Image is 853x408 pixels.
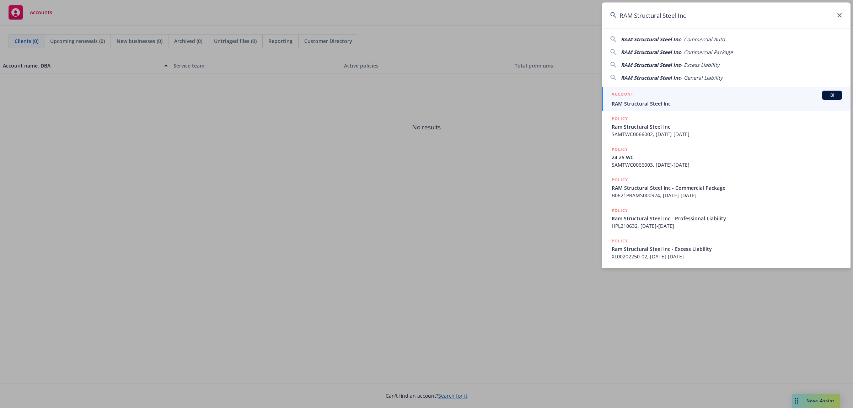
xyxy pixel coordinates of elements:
[612,123,842,130] span: Ram Structural Steel Inc
[621,36,681,43] span: RAM Structural Steel Inc
[612,237,628,245] h5: POLICY
[602,203,851,233] a: POLICYRam Structural Steel Inc - Professional LiabilityHPL210632, [DATE]-[DATE]
[825,92,839,98] span: BI
[612,245,842,253] span: Ram Structural Steel Inc - Excess Liability
[681,49,733,55] span: - Commercial Package
[602,2,851,28] input: Search...
[602,172,851,203] a: POLICYRAM Structural Steel Inc - Commercial PackageB0621PRAMS000924, [DATE]-[DATE]
[612,207,628,214] h5: POLICY
[602,111,851,142] a: POLICYRam Structural Steel IncSAMTWC0066002, [DATE]-[DATE]
[621,74,681,81] span: RAM Structural Steel Inc
[612,154,842,161] span: 24 25 WC
[612,253,842,260] span: XL00202250-02, [DATE]-[DATE]
[602,233,851,264] a: POLICYRam Structural Steel Inc - Excess LiabilityXL00202250-02, [DATE]-[DATE]
[602,87,851,111] a: ACCOUNTBIRAM Structural Steel Inc
[612,192,842,199] span: B0621PRAMS000924, [DATE]-[DATE]
[612,130,842,138] span: SAMTWC0066002, [DATE]-[DATE]
[621,49,681,55] span: RAM Structural Steel Inc
[612,115,628,122] h5: POLICY
[612,161,842,168] span: SAMTWC0066003, [DATE]-[DATE]
[602,142,851,172] a: POLICY24 25 WCSAMTWC0066003, [DATE]-[DATE]
[612,91,633,99] h5: ACCOUNT
[612,222,842,230] span: HPL210632, [DATE]-[DATE]
[612,100,842,107] span: RAM Structural Steel Inc
[612,215,842,222] span: Ram Structural Steel Inc - Professional Liability
[612,184,842,192] span: RAM Structural Steel Inc - Commercial Package
[621,61,681,68] span: RAM Structural Steel Inc
[681,36,725,43] span: - Commercial Auto
[681,74,723,81] span: - General Liability
[612,176,628,183] h5: POLICY
[681,61,719,68] span: - Excess Liability
[612,146,628,153] h5: POLICY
